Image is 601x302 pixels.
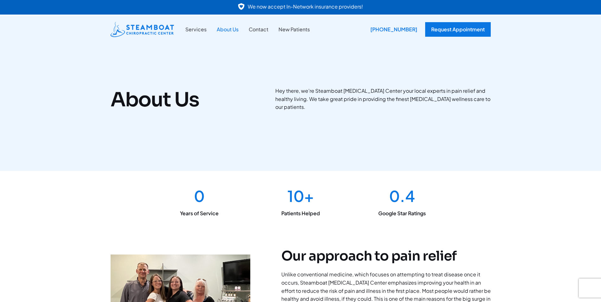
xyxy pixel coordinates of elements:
a: About Us [212,25,244,34]
a: Services [180,25,212,34]
a: [PHONE_NUMBER] [366,22,419,37]
div: [PHONE_NUMBER] [366,22,422,37]
a: Request Appointment [425,22,491,37]
span: 0.4 [389,186,415,205]
a: New Patients [273,25,315,34]
div: Google Star Ratings [355,210,450,217]
p: Hey there, we’re Steamboat [MEDICAL_DATA] Center your local experts in pain relief and healthy li... [275,87,491,111]
img: Steamboat Chiropractic Center [111,22,174,37]
h1: About Us [111,88,263,111]
a: Contact [244,25,273,34]
span: 10 [287,186,304,205]
nav: Site Navigation [180,25,315,34]
div: Patients Helped [253,210,348,217]
div: Years of Service [152,210,247,217]
span: + [304,186,314,205]
h2: Our approach to pain relief [281,248,491,264]
span: 0 [194,186,205,205]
